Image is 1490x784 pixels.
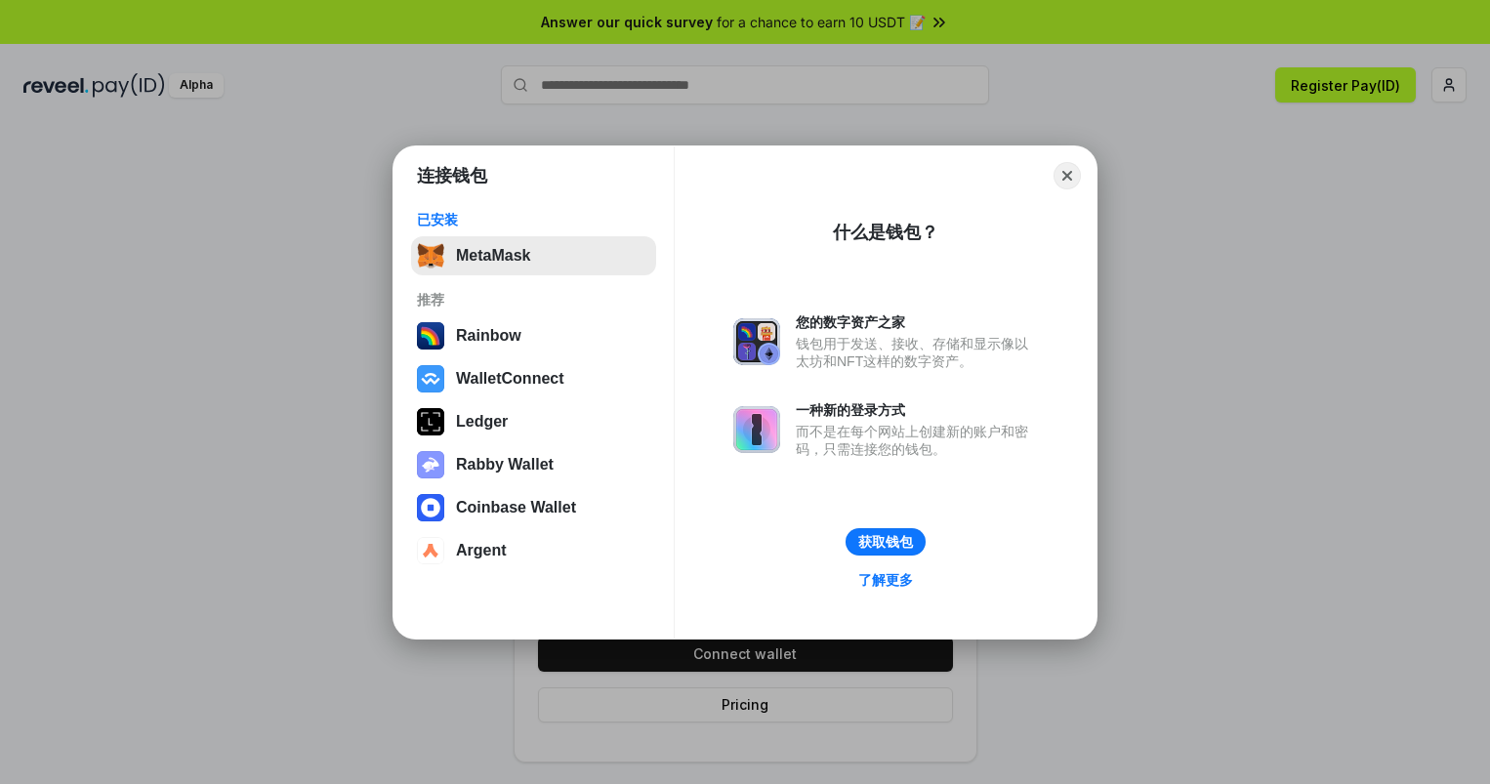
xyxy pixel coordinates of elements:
img: svg+xml,%3Csvg%20width%3D%22120%22%20height%3D%22120%22%20viewBox%3D%220%200%20120%20120%22%20fil... [417,322,444,350]
button: Rabby Wallet [411,445,656,484]
div: Rainbow [456,327,521,345]
div: 一种新的登录方式 [796,401,1038,419]
div: 您的数字资产之家 [796,313,1038,331]
div: 推荐 [417,291,650,309]
img: svg+xml,%3Csvg%20xmlns%3D%22http%3A%2F%2Fwww.w3.org%2F2000%2Fsvg%22%20fill%3D%22none%22%20viewBox... [733,406,780,453]
div: 已安装 [417,211,650,228]
h1: 连接钱包 [417,164,487,187]
div: 获取钱包 [858,533,913,551]
button: Coinbase Wallet [411,488,656,527]
div: 什么是钱包？ [833,221,938,244]
img: svg+xml,%3Csvg%20xmlns%3D%22http%3A%2F%2Fwww.w3.org%2F2000%2Fsvg%22%20fill%3D%22none%22%20viewBox... [733,318,780,365]
button: 获取钱包 [846,528,926,556]
div: 了解更多 [858,571,913,589]
img: svg+xml,%3Csvg%20fill%3D%22none%22%20height%3D%2233%22%20viewBox%3D%220%200%2035%2033%22%20width%... [417,242,444,269]
div: Argent [456,542,507,559]
button: Rainbow [411,316,656,355]
img: svg+xml,%3Csvg%20xmlns%3D%22http%3A%2F%2Fwww.w3.org%2F2000%2Fsvg%22%20width%3D%2228%22%20height%3... [417,408,444,435]
button: WalletConnect [411,359,656,398]
a: 了解更多 [847,567,925,593]
button: MetaMask [411,236,656,275]
div: MetaMask [456,247,530,265]
div: 而不是在每个网站上创建新的账户和密码，只需连接您的钱包。 [796,423,1038,458]
div: Coinbase Wallet [456,499,576,516]
img: svg+xml,%3Csvg%20xmlns%3D%22http%3A%2F%2Fwww.w3.org%2F2000%2Fsvg%22%20fill%3D%22none%22%20viewBox... [417,451,444,478]
button: Close [1054,162,1081,189]
img: svg+xml,%3Csvg%20width%3D%2228%22%20height%3D%2228%22%20viewBox%3D%220%200%2028%2028%22%20fill%3D... [417,537,444,564]
img: svg+xml,%3Csvg%20width%3D%2228%22%20height%3D%2228%22%20viewBox%3D%220%200%2028%2028%22%20fill%3D... [417,494,444,521]
img: svg+xml,%3Csvg%20width%3D%2228%22%20height%3D%2228%22%20viewBox%3D%220%200%2028%2028%22%20fill%3D... [417,365,444,392]
button: Ledger [411,402,656,441]
div: WalletConnect [456,370,564,388]
button: Argent [411,531,656,570]
div: 钱包用于发送、接收、存储和显示像以太坊和NFT这样的数字资产。 [796,335,1038,370]
div: Rabby Wallet [456,456,554,474]
div: Ledger [456,413,508,431]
